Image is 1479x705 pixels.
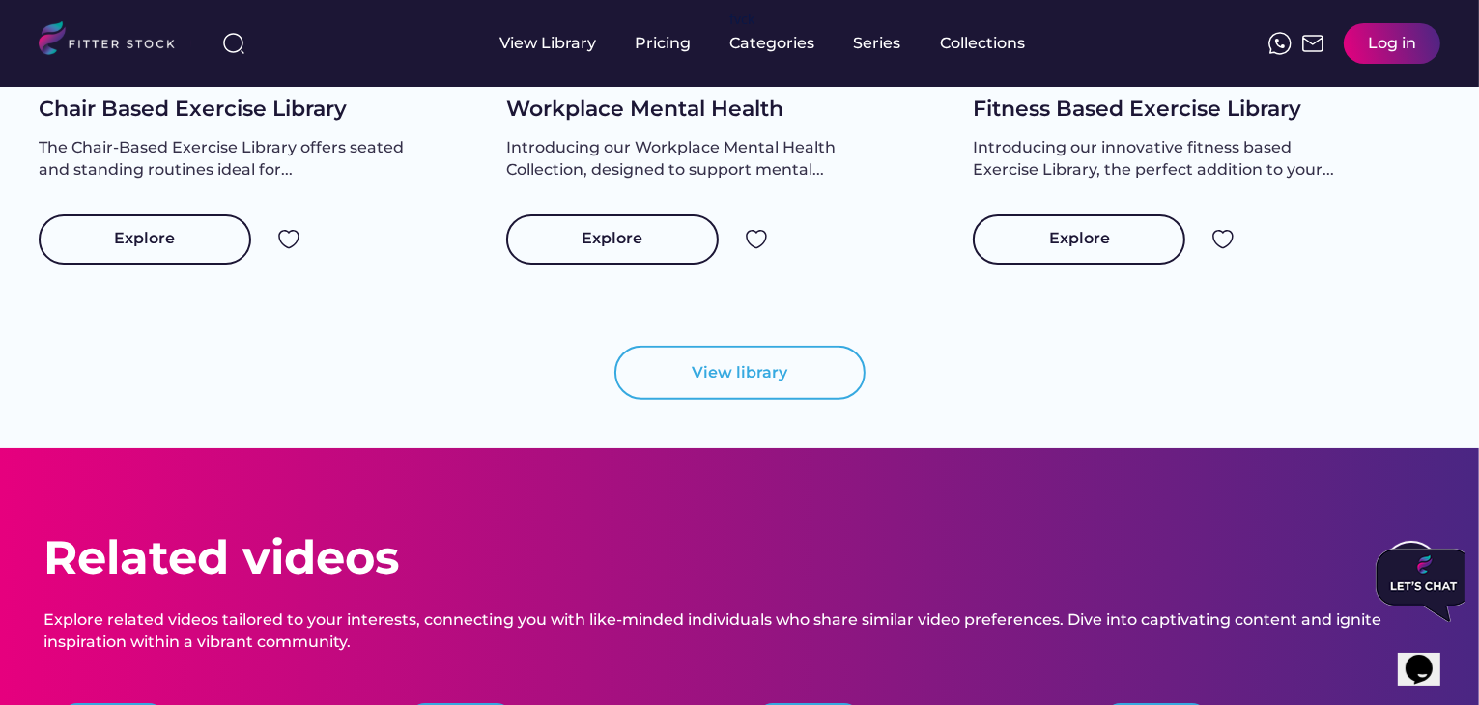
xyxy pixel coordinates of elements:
div: Explore related videos tailored to your interests, connecting you with like-minded individuals wh... [44,609,1436,653]
div: View Library [500,33,597,54]
img: Chat attention grabber [8,8,104,81]
img: Group%201000002324.svg [745,228,768,251]
img: tab_domain_overview_orange.svg [52,122,68,137]
div: Domain Overview [73,124,173,136]
div: Domain: [DOMAIN_NAME] [50,50,213,66]
div: Collections [941,33,1026,54]
div: Fitness Based Exercise Library [973,95,1340,125]
div: Related videos [44,525,400,590]
iframe: chat widget [1398,628,1460,686]
img: search-normal%203.svg [222,32,245,55]
div: Explore [1049,228,1110,251]
img: tab_keywords_by_traffic_grey.svg [192,122,208,137]
img: Group%201000002324.svg [277,228,300,251]
div: Workplace Mental Health [506,95,873,125]
img: website_grey.svg [31,50,46,66]
img: LOGO.svg [39,21,191,61]
div: Series [854,33,902,54]
img: Frame%2051.svg [1301,32,1324,55]
div: Keywords by Traffic [213,124,326,136]
div: Explore [115,228,176,251]
img: logo_orange.svg [31,31,46,46]
div: Introducing our Workplace Mental Health Collection, designed to support mental... [506,137,873,181]
div: Pricing [636,33,692,54]
div: v 4.0.25 [54,31,95,46]
div: Chair Based Exercise Library [39,95,406,125]
div: The Chair-Based Exercise Library offers seated and standing routines ideal for... [39,137,406,181]
img: Group%201000002324.svg [1211,228,1235,251]
img: meteor-icons_whatsapp%20%281%29.svg [1268,32,1292,55]
div: Log in [1368,33,1416,54]
div: Categories [730,33,815,54]
div: fvck [730,10,755,29]
div: Introducing our innovative fitness based Exercise Library, the perfect addition to your... [973,137,1340,181]
div: Explore [582,228,642,251]
button: View library [614,346,866,400]
iframe: chat widget [1368,541,1465,630]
